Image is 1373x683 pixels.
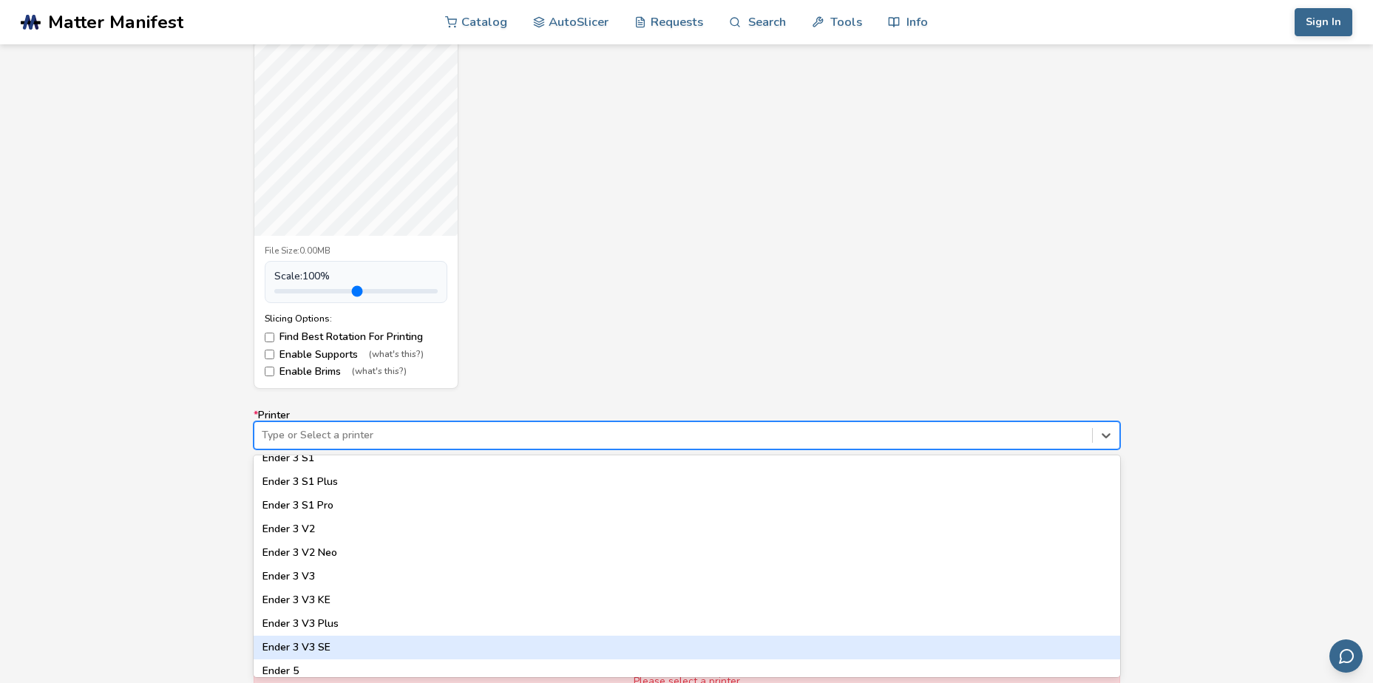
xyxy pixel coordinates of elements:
label: Enable Brims [265,366,447,378]
label: Enable Supports [265,349,447,361]
input: Enable Brims(what's this?) [265,367,274,376]
div: Ender 3 V2 [254,517,1120,541]
label: Find Best Rotation For Printing [265,331,447,343]
button: Sign In [1295,8,1352,36]
div: File Size: 0.00MB [265,246,447,256]
input: *PrinterType or Select a printerCreality K1 SECreality K1CElegoo CentauriElegoo Centauri CarbonEl... [262,429,265,441]
div: Ender 3 V3 KE [254,588,1120,612]
button: Send feedback via email [1329,639,1363,673]
span: (what's this?) [369,350,424,360]
span: Matter Manifest [48,12,183,33]
div: Ender 3 V2 Neo [254,541,1120,565]
div: Ender 3 V3 [254,565,1120,588]
div: Ender 3 V3 Plus [254,612,1120,636]
input: Enable Supports(what's this?) [265,350,274,359]
div: Ender 3 V3 SE [254,636,1120,659]
div: Slicing Options: [265,313,447,324]
div: Ender 3 S1 Plus [254,470,1120,494]
span: (what's this?) [352,367,407,377]
div: Ender 3 S1 Pro [254,494,1120,517]
span: Scale: 100 % [274,271,330,282]
input: Find Best Rotation For Printing [265,333,274,342]
div: Ender 5 [254,659,1120,683]
div: Ender 3 S1 [254,446,1120,470]
label: Printer [254,410,1120,449]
